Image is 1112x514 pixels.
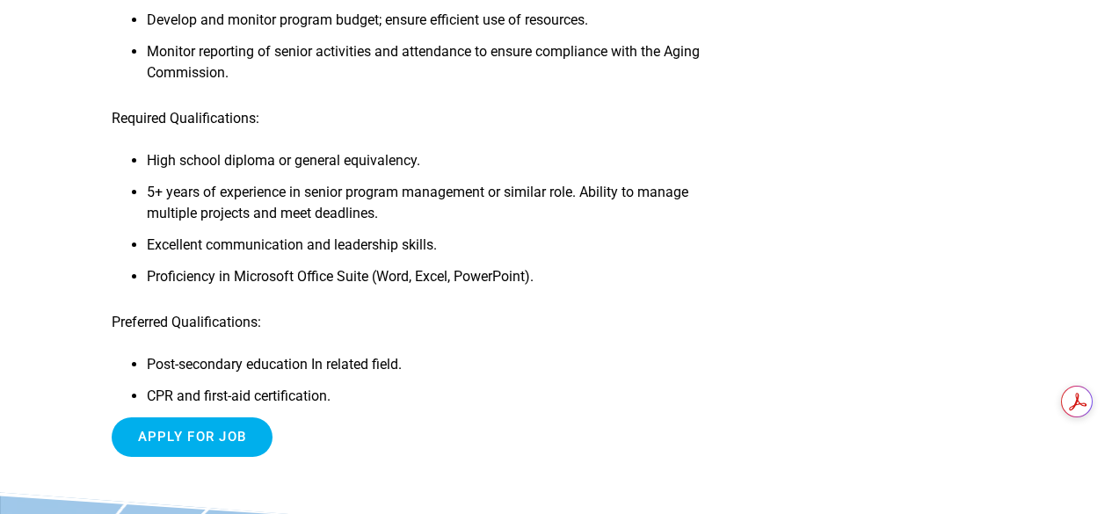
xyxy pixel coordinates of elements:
p: Preferred Qualifications: [112,312,712,333]
li: Develop and monitor program budget; ensure efficient use of resources. [147,10,712,41]
input: Apply for job [112,417,273,457]
li: Monitor reporting of senior activities and attendance to ensure compliance with the Aging Commiss... [147,41,712,94]
li: Post-secondary education In related field. [147,354,712,386]
li: CPR and first-aid certification. [147,386,712,417]
li: Excellent communication and leadership skills. [147,235,712,266]
li: 5+ years of experience in senior program management or similar role. Ability to manage multiple p... [147,182,712,235]
li: Proficiency in Microsoft Office Suite (Word, Excel, PowerPoint). [147,266,712,298]
p: Required Qualifications: [112,108,712,129]
li: High school diploma or general equivalency. [147,150,712,182]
